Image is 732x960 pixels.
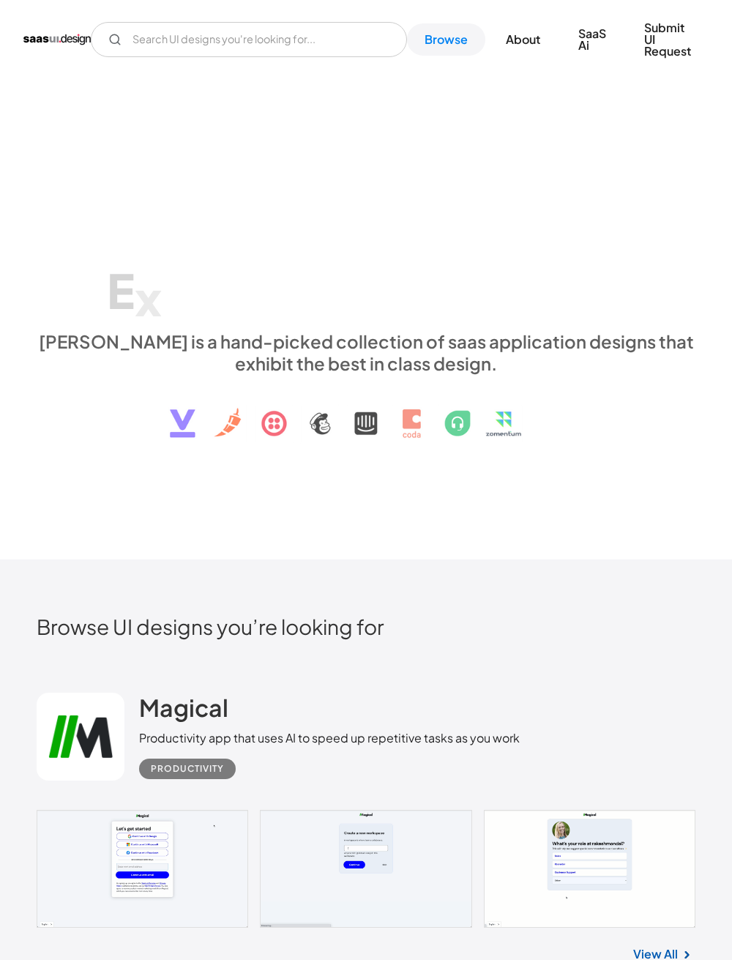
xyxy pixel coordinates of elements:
[139,729,520,747] div: Productivity app that uses AI to speed up repetitive tasks as you work
[561,18,624,62] a: SaaS Ai
[151,760,224,778] div: Productivity
[135,269,162,326] div: x
[139,693,228,722] h2: Magical
[29,330,703,374] div: [PERSON_NAME] is a hand-picked collection of saas application designs that exhibit the best in cl...
[407,23,485,56] a: Browse
[91,22,407,57] input: Search UI designs you're looking for...
[37,614,695,639] h2: Browse UI designs you’re looking for
[488,23,558,56] a: About
[144,374,588,450] img: text, icon, saas logo
[107,262,135,319] div: E
[627,12,709,67] a: Submit UI Request
[23,28,91,51] a: home
[139,693,228,729] a: Magical
[29,203,703,316] h1: Explore SaaS UI design patterns & interactions.
[91,22,407,57] form: Email Form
